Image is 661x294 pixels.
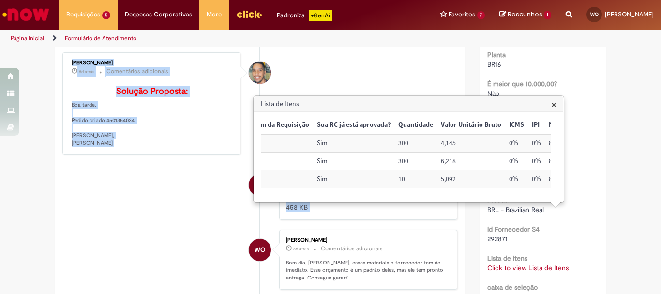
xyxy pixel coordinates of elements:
p: +GenAi [309,10,332,21]
a: Página inicial [11,34,44,42]
h3: Lista de Itens [254,96,563,112]
a: Click to view Lista de Itens [487,263,569,272]
span: 5 [102,11,110,19]
div: Wellesson De Araujo Oliveira [249,239,271,261]
span: 8d atrás [79,69,94,75]
th: Item da Requisição [249,116,313,134]
span: More [207,10,222,19]
span: Requisições [66,10,100,19]
td: Valor Unitário Bruto: 5,092 [437,170,505,188]
p: Boa tarde. Pedido criado 4501354034. [PERSON_NAME], [PERSON_NAME] [72,87,233,147]
a: Rascunhos [499,10,551,19]
a: Formulário de Atendimento [65,34,136,42]
time: 20/08/2025 10:49:16 [79,69,94,75]
div: William Souza Da Silva [249,62,271,84]
b: É maior que 10.000,00? [487,79,557,88]
span: 7 [477,11,485,19]
span: Rascunhos [508,10,542,19]
td: ICMS: 0% [505,153,528,170]
span: 1 [544,11,551,19]
span: BR16 [487,60,501,69]
td: IPI: 0% [528,170,545,188]
b: Id Fornecedor S4 [487,225,540,233]
td: Item da Requisição: 10 [249,134,313,152]
div: Padroniza [277,10,332,21]
th: NCM [545,116,580,134]
td: IPI: 0% [528,153,545,170]
span: [PERSON_NAME] [605,10,654,18]
span: Não [487,89,499,98]
time: 20/08/2025 08:12:57 [293,246,309,252]
td: Quantidade: 10 [394,170,437,188]
b: Moeda [487,196,508,204]
b: Lista de Itens [487,254,527,263]
span: Despesas Corporativas [125,10,192,19]
div: [PERSON_NAME] [72,60,233,66]
td: Item da Requisição: 30 [249,170,313,188]
b: Solução Proposta: [116,86,188,97]
ul: Trilhas de página [7,30,434,47]
img: click_logo_yellow_360x200.png [236,7,262,21]
span: 292871 [487,234,508,243]
div: Wellesson De Araujo Oliveira [249,174,271,196]
span: × [551,98,556,111]
span: WO [255,238,265,262]
th: Quantidade [394,116,437,134]
th: IPI [528,116,545,134]
small: Comentários adicionais [321,245,383,253]
td: NCM: 85444900 [545,170,580,188]
span: Favoritos [449,10,475,19]
td: Item da Requisição: 20 [249,153,313,170]
b: Planta [487,50,506,59]
td: IPI: 0% [528,134,545,152]
img: ServiceNow [1,5,51,24]
p: Bom dia, [PERSON_NAME], esses materiais o fornecedor tem de imediato. Esse orçamento é um padrão ... [286,259,447,282]
th: ICMS [505,116,528,134]
td: Quantidade: 300 [394,153,437,170]
small: Comentários adicionais [106,67,168,76]
div: [PERSON_NAME] [286,237,447,243]
button: Close [551,99,556,109]
th: Valor Unitário Bruto [437,116,505,134]
td: NCM: 85444900 [545,134,580,152]
span: BRL - Brazilian Real [487,205,544,214]
td: Valor Unitário Bruto: 4,145 [437,134,505,152]
div: Lista de Itens [253,95,564,203]
td: NCM: 85444900 [545,153,580,170]
span: WO [590,11,599,17]
td: Sua RC já está aprovada?: Sim [313,170,394,188]
span: 8d atrás [293,246,309,252]
th: Sua RC já está aprovada? [313,116,394,134]
td: Valor Unitário Bruto: 6,218 [437,153,505,170]
td: Sua RC já está aprovada?: Sim [313,153,394,170]
td: ICMS: 0% [505,134,528,152]
td: Quantidade: 300 [394,134,437,152]
td: ICMS: 0% [505,170,528,188]
b: caixa de seleção [487,283,538,292]
td: Sua RC já está aprovada?: Sim [313,134,394,152]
